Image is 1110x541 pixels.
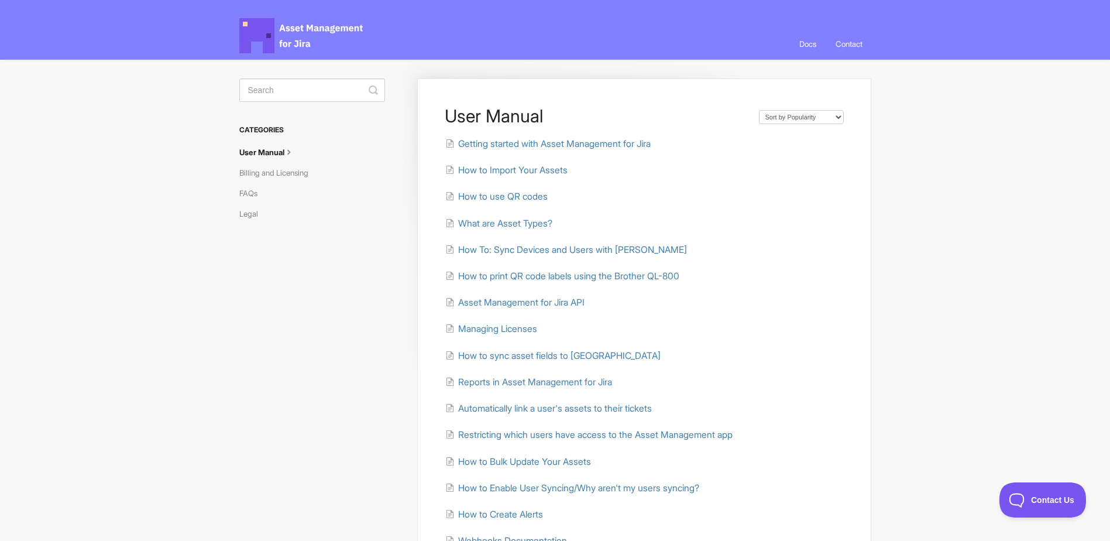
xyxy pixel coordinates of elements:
a: Automatically link a user's assets to their tickets [445,403,652,414]
a: Contact [827,28,871,60]
a: How to sync asset fields to [GEOGRAPHIC_DATA] [445,350,661,361]
a: How to Enable User Syncing/Why aren't my users syncing? [445,482,699,494]
iframe: Toggle Customer Support [999,482,1087,518]
span: Getting started with Asset Management for Jira [458,138,651,149]
a: How to Import Your Assets [445,165,568,176]
a: How to Bulk Update Your Assets [445,456,591,467]
a: Managing Licenses [445,323,537,334]
span: Asset Management for Jira API [458,297,585,308]
span: How to Import Your Assets [458,165,568,176]
a: Billing and Licensing [239,163,317,182]
span: Restricting which users have access to the Asset Management app [458,429,733,440]
span: How to Bulk Update Your Assets [458,456,591,467]
span: Managing Licenses [458,323,537,334]
span: Automatically link a user's assets to their tickets [458,403,652,414]
a: Asset Management for Jira API [445,297,585,308]
span: How to print QR code labels using the Brother QL-800 [458,270,679,282]
a: How To: Sync Devices and Users with [PERSON_NAME] [445,244,687,255]
a: Legal [239,204,267,223]
a: How to use QR codes [445,191,548,202]
span: How to Create Alerts [458,509,543,520]
span: Asset Management for Jira Docs [239,18,365,53]
span: Reports in Asset Management for Jira [458,376,612,388]
span: How To: Sync Devices and Users with [PERSON_NAME] [458,244,687,255]
a: How to Create Alerts [445,509,543,520]
a: How to print QR code labels using the Brother QL-800 [445,270,679,282]
a: Docs [791,28,825,60]
a: Restricting which users have access to the Asset Management app [445,429,733,440]
a: Reports in Asset Management for Jira [445,376,612,388]
a: What are Asset Types? [445,218,552,229]
span: What are Asset Types? [458,218,552,229]
select: Page reloads on selection [759,110,844,124]
span: How to sync asset fields to [GEOGRAPHIC_DATA] [458,350,661,361]
h3: Categories [239,119,385,141]
a: FAQs [239,184,266,203]
a: Getting started with Asset Management for Jira [445,138,651,149]
input: Search [239,78,385,102]
h1: User Manual [445,105,747,126]
a: User Manual [239,143,304,162]
span: How to use QR codes [458,191,548,202]
span: How to Enable User Syncing/Why aren't my users syncing? [458,482,699,494]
